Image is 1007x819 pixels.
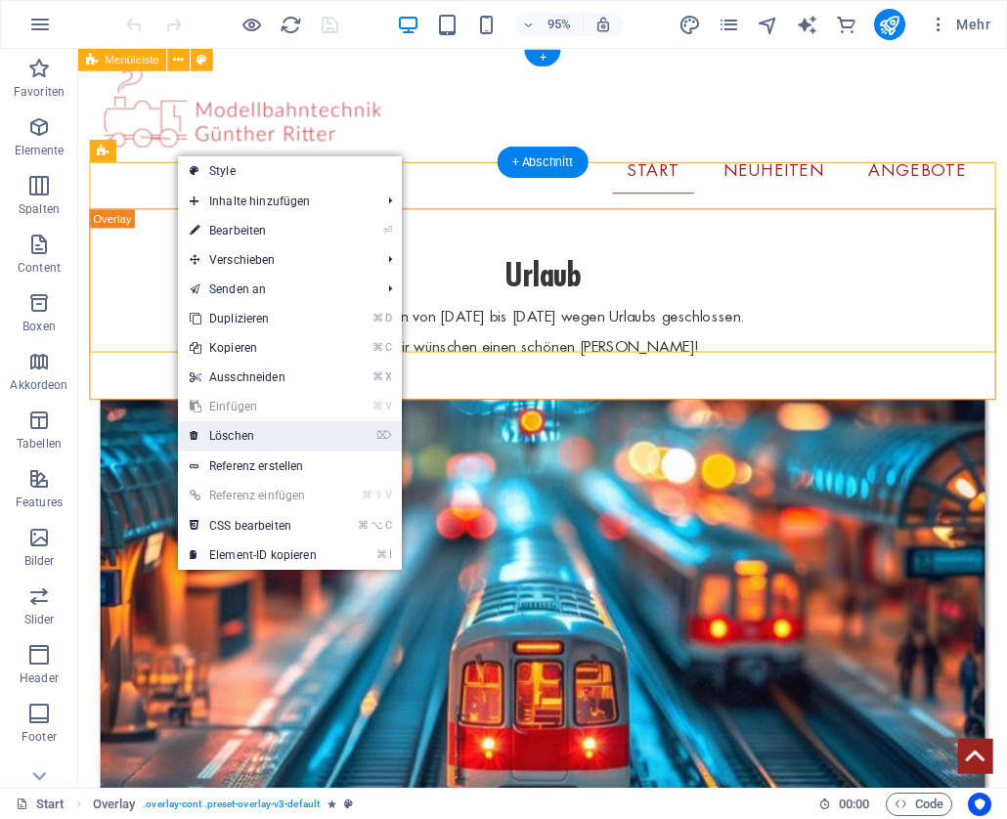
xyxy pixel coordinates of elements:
[178,392,328,421] a: ⌘VEinfügen
[17,436,62,452] p: Tabellen
[93,793,354,816] nav: breadcrumb
[383,224,392,237] i: ⏎
[24,553,55,569] p: Bilder
[385,400,391,412] i: V
[106,55,159,65] span: Menüleiste
[178,452,402,481] a: Referenz erstellen
[385,341,391,354] i: C
[835,13,858,36] button: commerce
[796,14,818,36] i: AI Writer
[968,793,991,816] button: Usercentrics
[835,14,857,36] i: Commerce
[328,798,336,809] i: Element enthält eine Animation
[718,13,741,36] button: pages
[718,14,740,36] i: Seiten (Strg+Alt+S)
[372,341,383,354] i: ⌘
[874,9,905,40] button: publish
[372,400,383,412] i: ⌘
[679,13,702,36] button: design
[362,489,372,501] i: ⌘
[372,370,383,383] i: ⌘
[24,612,55,627] p: Slider
[358,519,369,532] i: ⌘
[18,260,61,276] p: Content
[385,370,391,383] i: X
[374,489,383,501] i: ⇧
[757,14,779,36] i: Navigator
[178,304,328,333] a: ⌘DDuplizieren
[279,13,302,36] button: reload
[178,363,328,392] a: ⌘XAusschneiden
[514,13,584,36] button: 95%
[524,50,560,66] div: +
[929,15,990,34] span: Mehr
[178,187,372,216] span: Inhalte hinzufügen
[178,481,328,510] a: ⌘⇧VReferenz einfügen
[878,14,900,36] i: Veröffentlichen
[22,319,56,334] p: Boxen
[921,9,998,40] button: Mehr
[389,548,391,561] i: I
[679,14,701,36] i: Design (Strg+Alt+Y)
[544,13,575,36] h6: 95%
[385,312,391,324] i: D
[376,548,387,561] i: ⌘
[178,540,328,570] a: ⌘IElement-ID kopieren
[371,519,383,532] i: ⌥
[818,793,870,816] h6: Session-Zeit
[895,793,943,816] span: Code
[178,156,402,186] a: Style
[19,201,60,217] p: Spalten
[344,798,353,809] i: Dieses Element ist ein anpassbares Preset
[757,13,780,36] button: navigator
[16,793,65,816] a: Klick, um Auswahl aufzuheben. Doppelklick öffnet Seitenverwaltung
[280,14,302,36] i: Seite neu laden
[10,377,67,393] p: Akkordeon
[15,143,65,158] p: Elemente
[796,13,819,36] button: text_generator
[839,793,869,816] span: 00 00
[178,511,328,540] a: ⌘⌥CCSS bearbeiten
[178,421,328,451] a: ⌦Löschen
[385,519,391,532] i: C
[385,489,391,501] i: V
[240,13,263,36] button: Klicke hier, um den Vorschau-Modus zu verlassen
[178,275,372,304] a: Senden an
[594,16,612,33] i: Bei Größenänderung Zoomstufe automatisch an das gewählte Gerät anpassen.
[853,797,855,811] span: :
[16,495,63,510] p: Features
[143,793,320,816] span: . overlay-cont .preset-overlay-v3-default
[20,670,59,686] p: Header
[178,245,372,275] span: Verschieben
[14,84,65,100] p: Favoriten
[22,729,57,745] p: Footer
[376,429,392,442] i: ⌦
[498,147,589,178] div: + Abschnitt
[178,333,328,363] a: ⌘CKopieren
[886,793,952,816] button: Code
[178,216,328,245] a: ⏎Bearbeiten
[93,793,136,816] span: Klick zum Auswählen. Doppelklick zum Bearbeiten
[372,312,383,324] i: ⌘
